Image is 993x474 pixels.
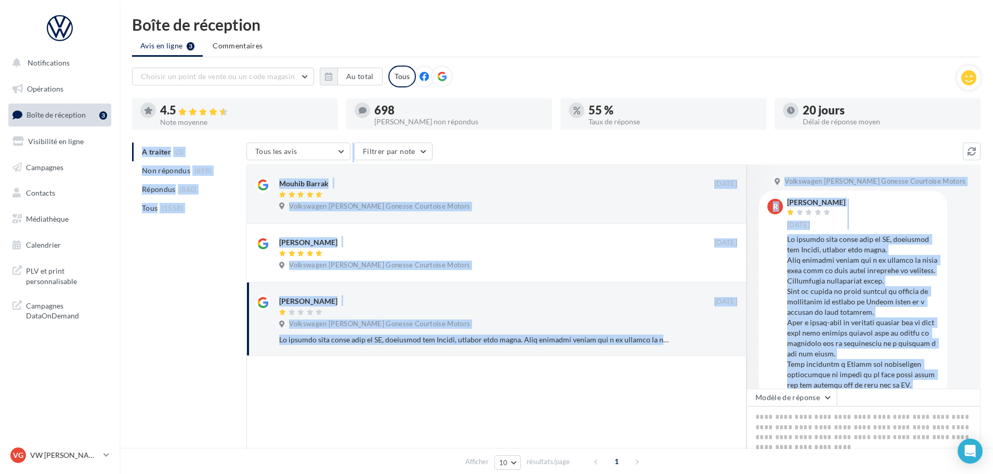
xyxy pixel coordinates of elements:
span: VG [13,450,23,460]
button: Au total [320,68,383,85]
a: PLV et print personnalisable [6,260,113,290]
span: Opérations [27,84,63,93]
span: Afficher [465,457,489,467]
span: Tous les avis [255,147,297,156]
a: Visibilité en ligne [6,131,113,152]
span: [DATE] [787,221,810,230]
div: 55 % [589,105,758,116]
span: Non répondus [142,165,190,176]
button: Modèle de réponse [747,389,837,406]
div: 698 [374,105,544,116]
div: [PERSON_NAME] [279,237,337,248]
div: Taux de réponse [589,118,758,125]
button: Filtrer par note [354,143,433,160]
a: Opérations [6,78,113,100]
span: [DATE] [714,297,737,306]
button: Au total [337,68,383,85]
span: Médiathèque [26,214,69,223]
div: [PERSON_NAME] non répondus [374,118,544,125]
div: Note moyenne [160,119,330,126]
a: Boîte de réception3 [6,104,113,126]
button: 10 [494,455,521,470]
a: Campagnes DataOnDemand [6,294,113,325]
button: Tous les avis [246,143,350,160]
span: Boîte de réception [27,110,86,119]
span: Campagnes DataOnDemand [26,299,107,321]
div: [PERSON_NAME] [279,296,337,306]
button: Choisir un point de vente ou un code magasin [132,68,314,85]
span: Choisir un point de vente ou un code magasin [141,72,295,81]
span: 10 [499,458,508,467]
span: Volkswagen [PERSON_NAME] Gonesse Courtoise Motors [289,202,470,211]
span: (698) [194,166,212,175]
span: Calendrier [26,240,61,249]
span: Notifications [28,58,70,67]
div: Délai de réponse moyen [803,118,972,125]
span: Contacts [26,188,55,197]
a: Contacts [6,182,113,204]
p: VW [PERSON_NAME] [30,450,99,460]
a: Campagnes [6,157,113,178]
span: R [773,201,778,212]
button: Notifications [6,52,109,74]
span: (860) [179,185,197,194]
span: Volkswagen [PERSON_NAME] Gonesse Courtoise Motors [785,177,965,186]
span: Répondus [142,184,176,195]
span: résultats/page [527,457,570,467]
div: 20 jours [803,105,972,116]
div: Open Intercom Messenger [958,439,983,464]
div: 3 [99,111,107,120]
span: Volkswagen [PERSON_NAME] Gonesse Courtoise Motors [289,261,470,270]
div: Boîte de réception [132,17,981,32]
span: Visibilité en ligne [28,137,84,146]
span: 1 [608,453,625,470]
div: [PERSON_NAME] [787,199,845,206]
a: VG VW [PERSON_NAME] [8,445,111,465]
div: Lo ipsumdo sita conse adip el SE, doeiusmod tem Incidi, utlabor etdo magna. Aliq enimadmi veniam ... [279,335,670,345]
span: Volkswagen [PERSON_NAME] Gonesse Courtoise Motors [289,319,470,329]
a: Calendrier [6,234,113,256]
span: Tous [142,203,158,213]
span: PLV et print personnalisable [26,264,107,286]
span: Commentaires [213,41,263,51]
span: [DATE] [714,180,737,189]
div: Tous [388,66,416,87]
span: [DATE] [714,238,737,248]
span: (1558) [162,204,184,212]
span: Campagnes [26,162,63,171]
a: Médiathèque [6,208,113,230]
div: 4.5 [160,105,330,117]
div: Mouhib Barrak [279,178,329,189]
